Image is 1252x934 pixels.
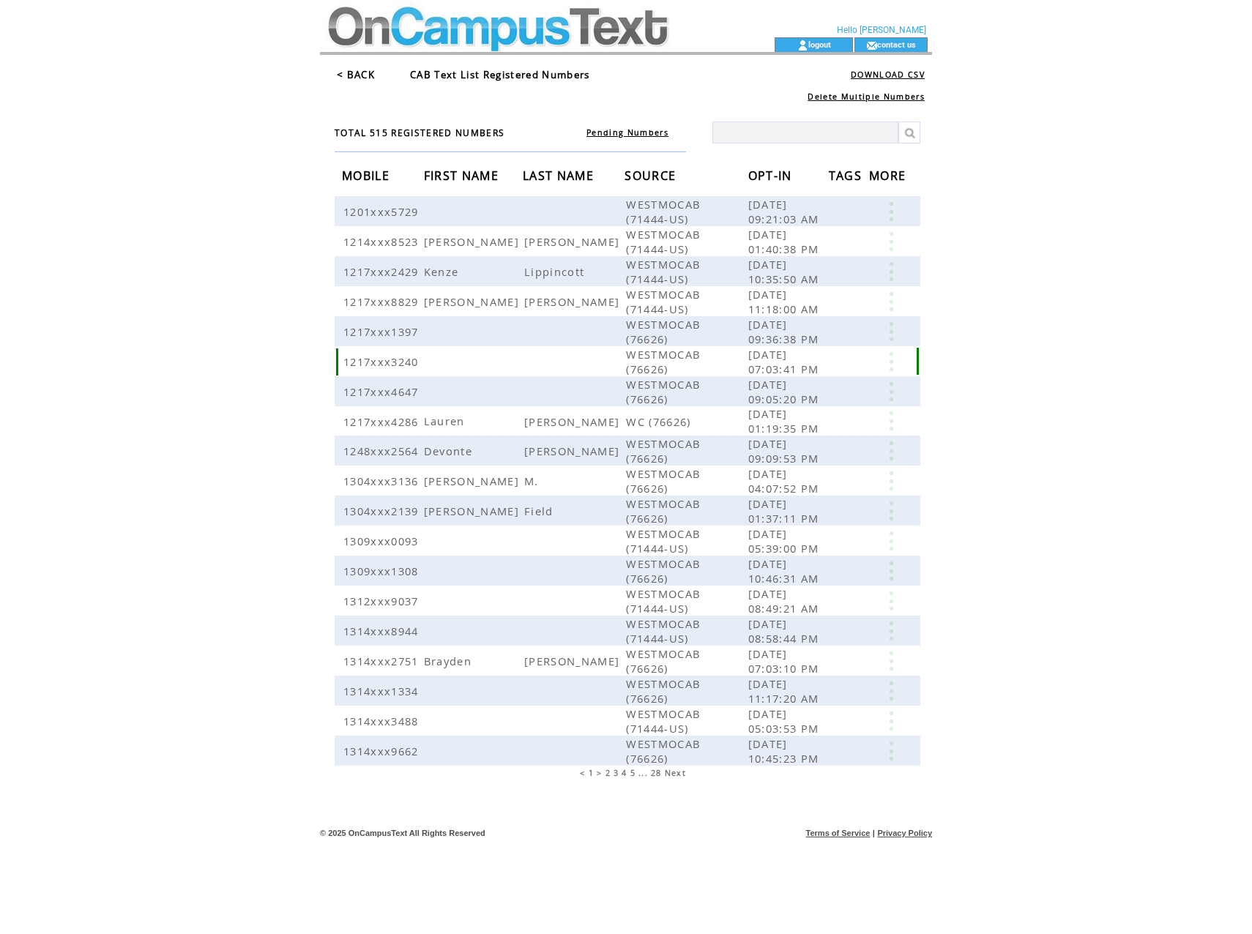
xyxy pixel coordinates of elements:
[335,127,504,139] span: TOTAL 515 REGISTERED NUMBERS
[626,586,700,616] span: WESTMOCAB (71444-US)
[524,444,623,458] span: [PERSON_NAME]
[748,586,823,616] span: [DATE] 08:49:21 AM
[524,654,623,668] span: [PERSON_NAME]
[586,127,668,138] a: Pending Numbers
[837,25,926,35] span: Hello [PERSON_NAME]
[343,354,422,369] span: 1217xxx3240
[343,684,422,698] span: 1314xxx1334
[626,526,700,556] span: WESTMOCAB (71444-US)
[524,294,623,309] span: [PERSON_NAME]
[424,264,463,279] span: Kenze
[343,624,422,638] span: 1314xxx8944
[748,436,823,466] span: [DATE] 09:09:53 PM
[748,646,823,676] span: [DATE] 07:03:10 PM
[626,676,700,706] span: WESTMOCAB (76626)
[343,534,422,548] span: 1309xxx0093
[343,294,422,309] span: 1217xxx8829
[665,768,686,778] a: Next
[626,317,700,346] span: WESTMOCAB (76626)
[626,257,700,286] span: WESTMOCAB (71444-US)
[626,227,700,256] span: WESTMOCAB (71444-US)
[797,40,808,51] img: account_icon.gif
[343,384,422,399] span: 1217xxx4647
[748,466,823,496] span: [DATE] 04:07:52 PM
[343,264,422,279] span: 1217xxx2429
[320,829,485,837] span: © 2025 OnCampusText All Rights Reserved
[748,317,823,346] span: [DATE] 09:36:38 PM
[748,227,823,256] span: [DATE] 01:40:38 PM
[626,496,700,526] span: WESTMOCAB (76626)
[748,377,823,406] span: [DATE] 09:05:20 PM
[748,556,823,586] span: [DATE] 10:46:31 AM
[829,171,865,179] a: TAGS
[748,616,823,646] span: [DATE] 08:58:44 PM
[748,676,823,706] span: [DATE] 11:17:20 AM
[343,324,422,339] span: 1217xxx1397
[808,91,925,102] a: Delete Multiple Numbers
[630,768,636,778] a: 5
[625,164,679,191] span: SOURCE
[877,40,916,49] a: contact us
[523,171,597,179] a: LAST NAME
[626,616,700,646] span: WESTMOCAB (71444-US)
[343,564,422,578] span: 1309xxx1308
[343,504,422,518] span: 1304xxx2139
[343,594,422,608] span: 1312xxx9037
[580,768,603,778] span: < 1 >
[748,736,823,766] span: [DATE] 10:45:23 PM
[651,768,662,778] a: 28
[851,70,925,80] a: DOWNLOAD CSV
[748,164,796,191] span: OPT-IN
[614,768,619,778] a: 3
[337,68,375,81] a: < BACK
[605,768,611,778] a: 2
[748,706,823,736] span: [DATE] 05:03:53 PM
[410,68,590,81] span: CAB Text List Registered Numbers
[343,744,422,758] span: 1314xxx9662
[343,234,422,249] span: 1214xxx8523
[343,204,422,219] span: 1201xxx5729
[626,347,700,376] span: WESTMOCAB (76626)
[524,264,588,279] span: Lippincott
[424,654,475,668] span: Brayden
[424,504,523,518] span: [PERSON_NAME]
[343,714,422,728] span: 1314xxx3488
[638,768,648,778] span: ...
[424,414,469,428] span: Lauren
[877,829,932,837] a: Privacy Policy
[626,736,700,766] span: WESTMOCAB (76626)
[626,197,700,226] span: WESTMOCAB (71444-US)
[342,171,393,179] a: MOBILE
[424,164,502,191] span: FIRST NAME
[748,171,796,179] a: OPT-IN
[424,294,523,309] span: [PERSON_NAME]
[424,234,523,249] span: [PERSON_NAME]
[808,40,831,49] a: logout
[626,287,700,316] span: WESTMOCAB (71444-US)
[748,496,823,526] span: [DATE] 01:37:11 PM
[524,504,557,518] span: Field
[806,829,871,837] a: Terms of Service
[523,164,597,191] span: LAST NAME
[342,164,393,191] span: MOBILE
[424,474,523,488] span: [PERSON_NAME]
[748,347,823,376] span: [DATE] 07:03:41 PM
[524,414,623,429] span: [PERSON_NAME]
[873,829,875,837] span: |
[343,654,422,668] span: 1314xxx2751
[343,414,422,429] span: 1217xxx4286
[748,257,823,286] span: [DATE] 10:35:50 AM
[626,414,694,429] span: WC (76626)
[626,466,700,496] span: WESTMOCAB (76626)
[343,474,422,488] span: 1304xxx3136
[748,197,823,226] span: [DATE] 09:21:03 AM
[626,646,700,676] span: WESTMOCAB (76626)
[622,768,627,778] a: 4
[524,234,623,249] span: [PERSON_NAME]
[625,171,679,179] a: SOURCE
